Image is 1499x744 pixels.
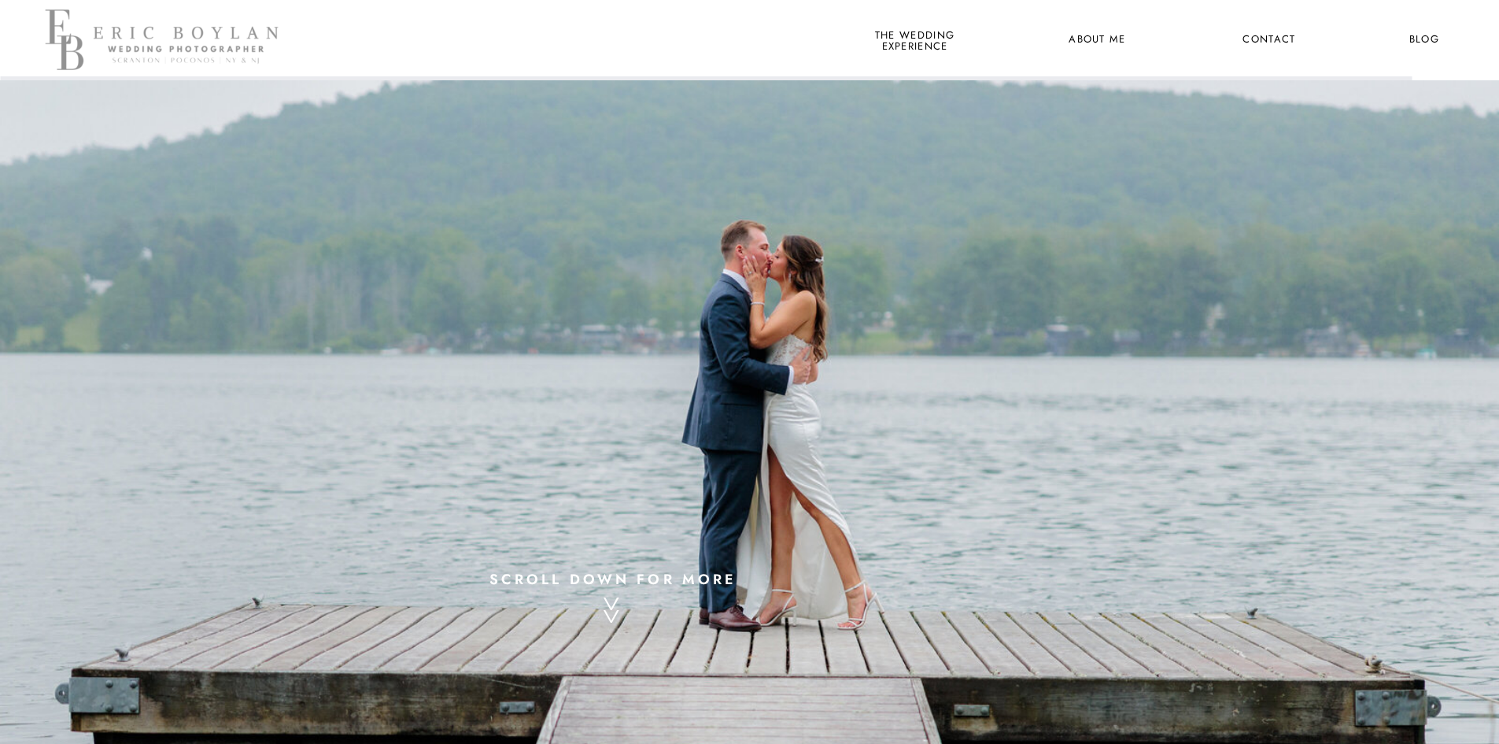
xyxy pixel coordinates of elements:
a: scroll down for more [477,567,750,588]
a: the wedding experience [872,30,958,50]
a: About Me [1059,30,1135,50]
a: Blog [1395,30,1453,50]
a: Contact [1240,30,1298,50]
